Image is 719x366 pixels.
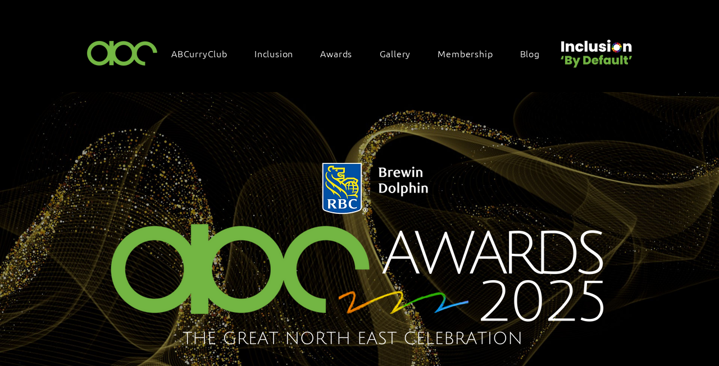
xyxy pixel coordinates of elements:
[374,42,428,65] a: Gallery
[438,47,493,60] span: Membership
[520,47,540,60] span: Blog
[171,47,227,60] span: ABCurryClub
[80,150,638,363] img: Northern Insights Double Pager Apr 2025.png
[84,36,161,69] img: ABC-Logo-Blank-Background-01-01-2.png
[254,47,293,60] span: Inclusion
[315,42,369,65] div: Awards
[515,42,557,65] a: Blog
[166,42,557,65] nav: Site
[320,47,352,60] span: Awards
[380,47,411,60] span: Gallery
[249,42,310,65] div: Inclusion
[166,42,244,65] a: ABCurryClub
[557,30,634,69] img: Untitled design (22).png
[432,42,509,65] a: Membership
